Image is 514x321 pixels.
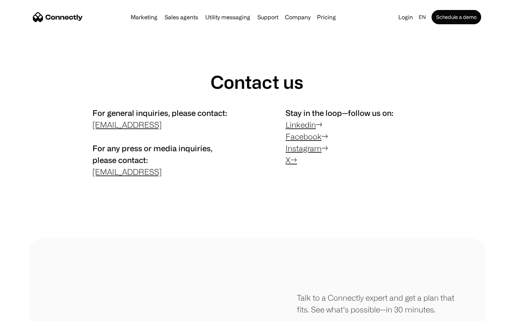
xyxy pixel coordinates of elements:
span: For any press or media inquiries, please contact: [92,144,212,164]
span: Stay in the loop—follow us on: [286,108,393,117]
div: Company [285,12,311,22]
h1: Contact us [211,71,303,93]
a: Linkedin [286,120,316,129]
a: [EMAIL_ADDRESS] [92,167,162,176]
a: Instagram [286,144,322,153]
a: Pricing [314,14,339,20]
span: For general inquiries, please contact: [92,108,227,117]
div: en [419,12,426,22]
a: Login [395,12,416,22]
a: Schedule a demo [432,10,481,24]
ul: Language list [14,309,43,319]
a: X [286,156,291,164]
a: Utility messaging [202,14,253,20]
a: → [291,156,297,164]
a: [EMAIL_ADDRESS] [92,120,162,129]
p: → → → [286,107,422,166]
a: Facebook [286,132,322,141]
div: Talk to a Connectly expert and get a plan that fits. See what’s possible—in 30 minutes. [297,292,457,315]
a: Marketing [128,14,160,20]
a: Support [255,14,281,20]
a: Sales agents [162,14,201,20]
aside: Language selected: English [7,308,43,319]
